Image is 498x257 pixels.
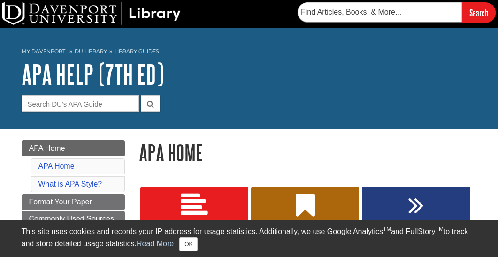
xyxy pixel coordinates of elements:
[115,48,159,55] a: Library Guides
[139,140,477,164] h1: APA Home
[298,2,496,23] form: Searches DU Library's articles, books, and more
[75,48,107,55] a: DU Library
[22,45,477,60] nav: breadcrumb
[462,2,496,23] input: Search
[29,215,114,223] span: Commonly Used Sources
[436,226,444,233] sup: TM
[22,47,65,55] a: My Davenport
[22,226,477,251] div: This site uses cookies and records your IP address for usage statistics. Additionally, we use Goo...
[29,144,65,152] span: APA Home
[22,60,164,89] a: APA Help (7th Ed)
[137,240,174,248] a: Read More
[2,2,181,25] img: DU Library
[383,226,391,233] sup: TM
[38,180,102,188] a: What is APA Style?
[38,162,75,170] a: APA Home
[22,194,125,210] a: Format Your Paper
[22,211,125,227] a: Commonly Used Sources
[22,140,125,156] a: APA Home
[22,95,139,112] input: Search DU's APA Guide
[179,237,198,251] button: Close
[29,198,92,206] span: Format Your Paper
[298,2,462,22] input: Find Articles, Books, & More...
